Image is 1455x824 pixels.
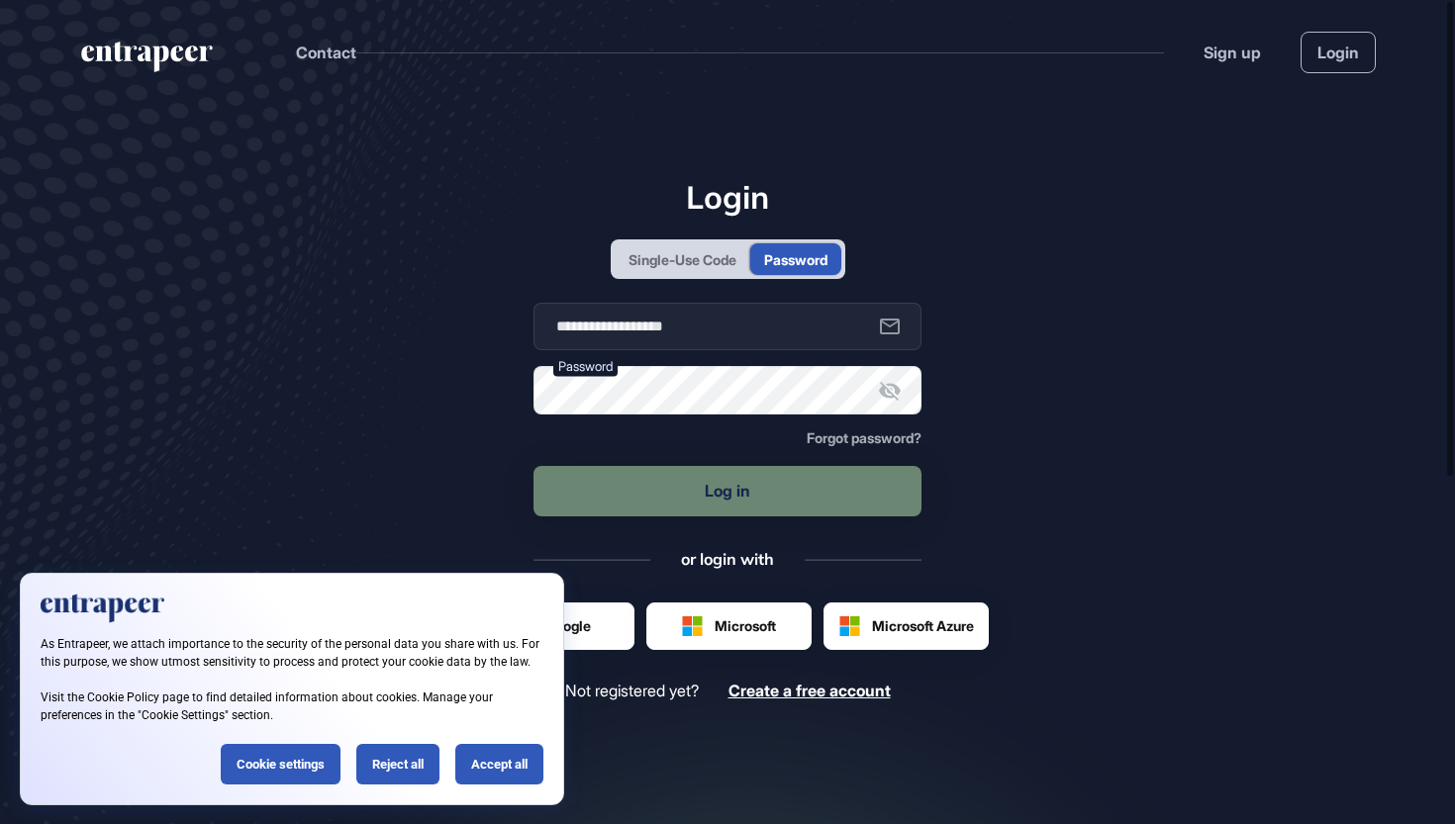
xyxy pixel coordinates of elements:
[296,40,356,65] button: Contact
[1204,41,1261,64] a: Sign up
[728,681,891,700] span: Create a free account
[553,356,618,377] label: Password
[533,178,921,216] h1: Login
[681,548,774,570] div: or login with
[807,430,921,446] a: Forgot password?
[1301,32,1376,73] a: Login
[79,42,215,79] a: entrapeer-logo
[629,249,736,270] div: Single-Use Code
[764,249,827,270] div: Password
[728,682,891,700] a: Create a free account
[533,466,921,516] button: Log in
[807,429,921,446] span: Forgot password?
